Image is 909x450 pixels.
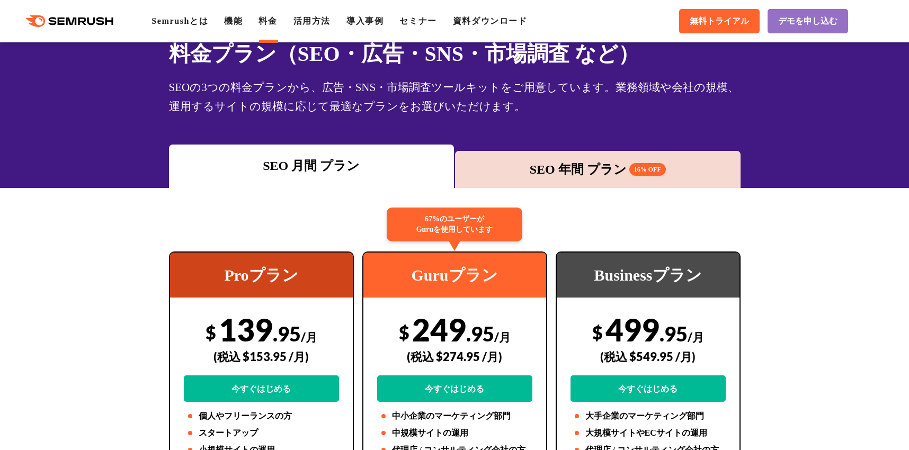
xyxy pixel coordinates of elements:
[679,9,760,33] a: 無料トライアル
[571,375,726,402] a: 今すぐはじめる
[629,163,666,176] span: 16% OFF
[387,208,522,241] div: 67%のユーザーが Guruを使用しています
[184,427,339,439] li: スタートアップ
[184,311,339,402] div: 139
[273,321,301,346] span: .95
[399,16,436,25] a: セミナー
[184,338,339,375] div: (税込 $153.95 /月)
[259,16,277,25] a: 料金
[224,16,243,25] a: 機能
[169,78,741,116] div: SEOの3つの料金プランから、広告・SNS・市場調査ツールキットをご用意しています。業務領域や会社の規模、運用するサイトの規模に応じて最適なプランをお選びいただけます。
[571,311,726,402] div: 499
[571,410,726,422] li: 大手企業のマーケティング部門
[184,410,339,422] li: 個人やフリーランスの方
[151,16,208,25] a: Semrushとは
[466,321,494,346] span: .95
[184,375,339,402] a: 今すぐはじめる
[778,16,837,27] span: デモを申し込む
[688,330,704,344] span: /月
[301,330,317,344] span: /月
[494,330,511,344] span: /月
[377,311,532,402] div: 249
[377,427,532,439] li: 中規模サイトの運用
[377,338,532,375] div: (税込 $274.95 /月)
[571,338,726,375] div: (税込 $549.95 /月)
[399,321,409,343] span: $
[169,38,741,69] h1: 料金プラン（SEO・広告・SNS・市場調査 など）
[768,9,848,33] a: デモを申し込む
[557,253,739,298] div: Businessプラン
[690,16,749,27] span: 無料トライアル
[293,16,331,25] a: 活用方法
[363,253,546,298] div: Guruプラン
[453,16,528,25] a: 資料ダウンロード
[377,410,532,422] li: 中小企業のマーケティング部門
[660,321,688,346] span: .95
[377,375,532,402] a: 今すぐはじめる
[170,253,353,298] div: Proプラン
[206,321,216,343] span: $
[346,16,384,25] a: 導入事例
[174,156,449,175] div: SEO 月間 プラン
[571,427,726,439] li: 大規模サイトやECサイトの運用
[592,321,603,343] span: $
[460,160,735,179] div: SEO 年間 プラン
